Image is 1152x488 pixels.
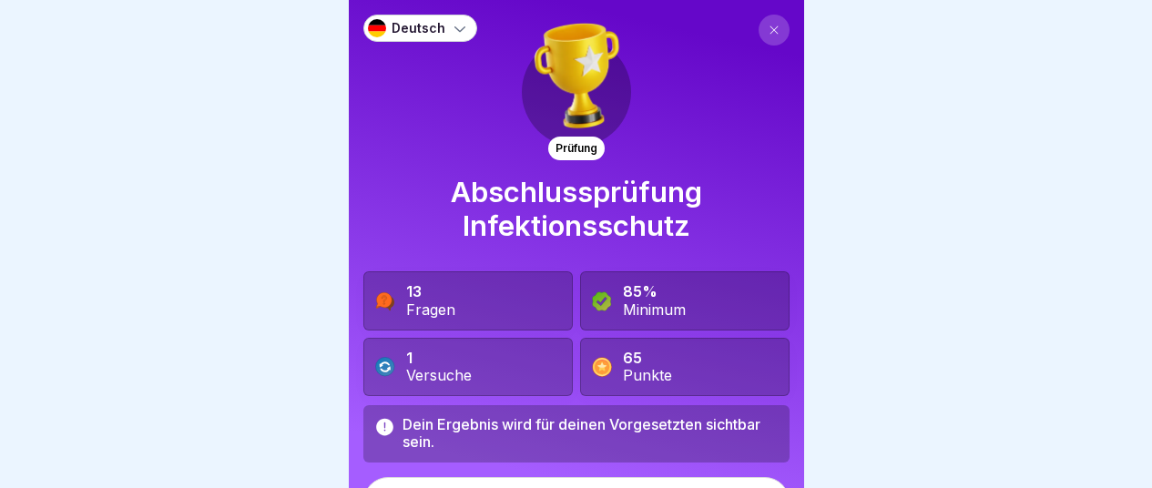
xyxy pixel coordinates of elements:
b: 1 [406,349,413,367]
div: Versuche [406,367,472,384]
div: Dein Ergebnis wird für deinen Vorgesetzten sichtbar sein. [403,416,778,451]
div: Prüfung [548,137,605,160]
div: Minimum [623,301,686,319]
b: 65 [623,349,642,367]
div: Punkte [623,367,672,384]
div: Fragen [406,301,455,319]
b: 13 [406,282,422,300]
b: 85% [623,282,658,300]
img: de.svg [368,19,386,37]
h1: Abschlussprüfung Infektionsschutz [363,175,790,242]
p: Deutsch [392,21,445,36]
